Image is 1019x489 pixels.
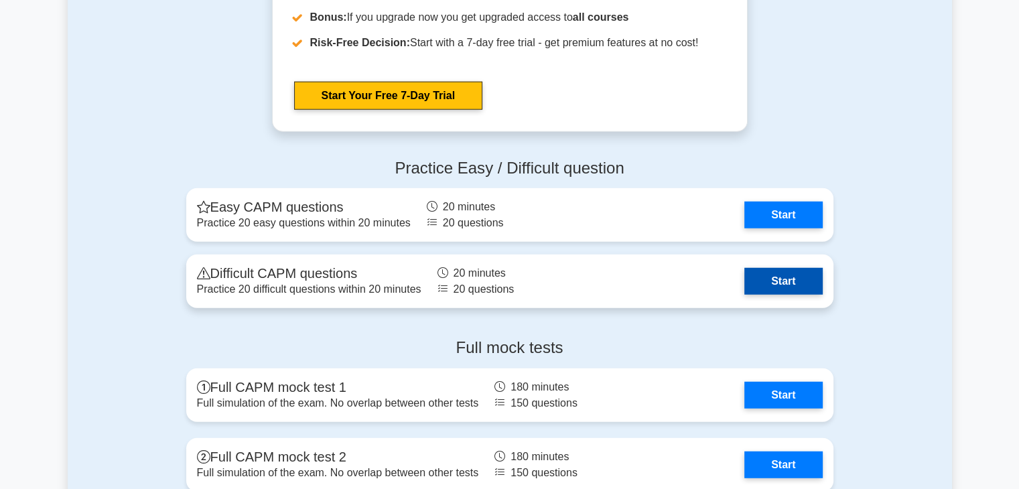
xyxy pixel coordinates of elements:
[186,159,833,178] h4: Practice Easy / Difficult question
[744,451,822,478] a: Start
[744,382,822,409] a: Start
[744,268,822,295] a: Start
[294,82,482,110] a: Start Your Free 7-Day Trial
[744,202,822,228] a: Start
[186,338,833,358] h4: Full mock tests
